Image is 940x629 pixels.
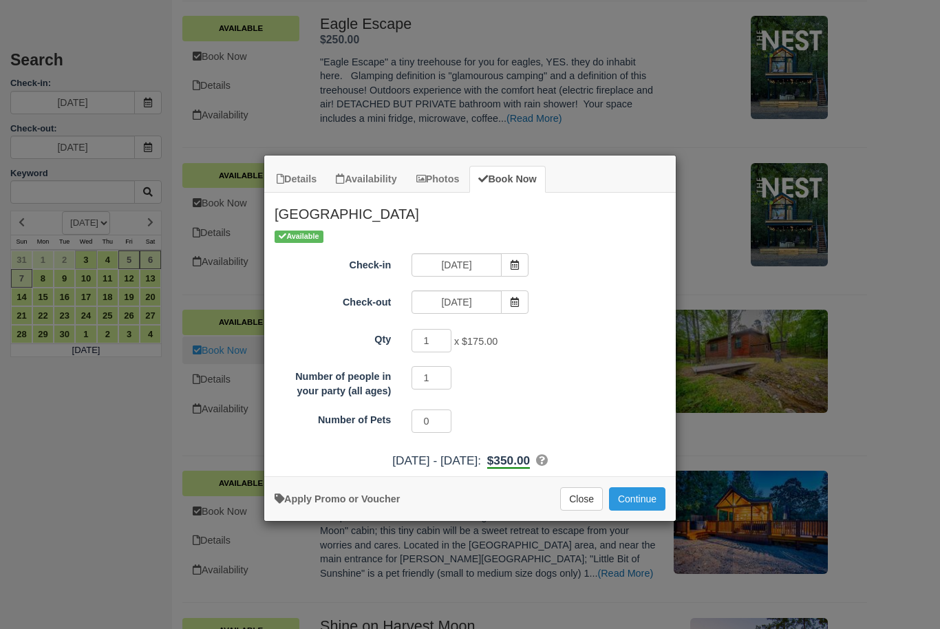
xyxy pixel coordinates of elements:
label: Check-out [264,290,401,310]
input: Number of Pets [412,409,451,433]
label: Number of Pets [264,408,401,427]
button: Close [560,487,603,511]
input: Qty [412,329,451,352]
div: : [264,452,676,469]
a: Details [268,166,325,193]
span: x $175.00 [454,336,498,347]
input: Number of people in your party (all ages) [412,366,451,390]
div: Item Modal [264,193,676,469]
a: Book Now [469,166,545,193]
h2: [GEOGRAPHIC_DATA] [264,193,676,228]
label: Qty [264,328,401,347]
label: Number of people in your party (all ages) [264,365,401,398]
a: Photos [407,166,469,193]
a: Apply Voucher [275,493,400,504]
span: [DATE] - [DATE] [392,454,478,467]
label: Check-in [264,253,401,273]
button: Add to Booking [609,487,665,511]
a: Availability [327,166,405,193]
b: $350.00 [487,454,530,469]
span: Available [275,231,323,242]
